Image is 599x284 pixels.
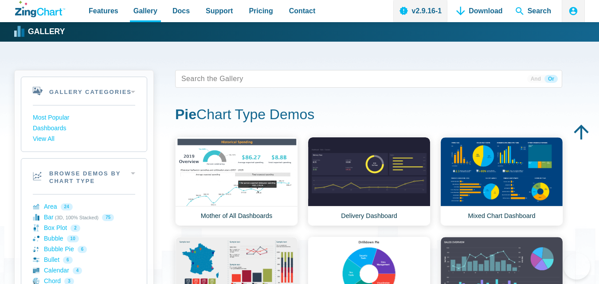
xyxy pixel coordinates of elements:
[89,5,118,17] span: Features
[15,25,65,39] a: Gallery
[15,1,65,17] a: ZingChart Logo. Click to return to the homepage
[544,75,558,83] span: Or
[21,159,147,194] h2: Browse Demos By Chart Type
[175,137,298,226] a: Mother of All Dashboards
[33,123,135,134] a: Dashboards
[133,5,157,17] span: Gallery
[249,5,273,17] span: Pricing
[172,5,190,17] span: Docs
[440,137,563,226] a: Mixed Chart Dashboard
[33,113,135,123] a: Most Popular
[289,5,316,17] span: Contact
[206,5,233,17] span: Support
[21,77,147,105] h2: Gallery Categories
[28,28,65,36] strong: Gallery
[308,137,431,226] a: Delivery Dashboard
[33,134,135,144] a: View All
[175,106,196,122] strong: Pie
[527,75,544,83] span: And
[564,253,590,280] iframe: Toggle Customer Support
[175,105,562,125] h1: Chart Type Demos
